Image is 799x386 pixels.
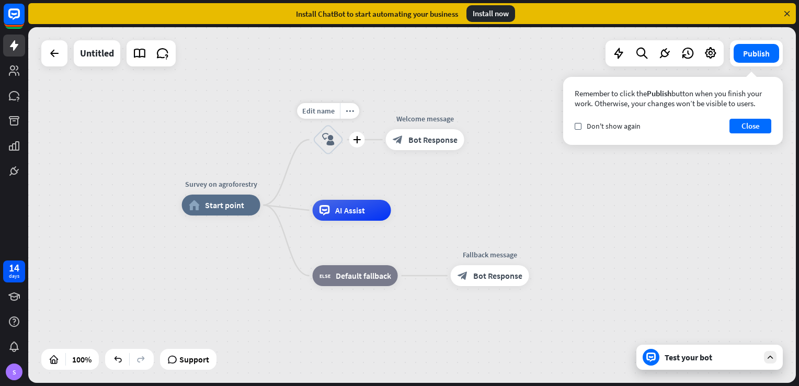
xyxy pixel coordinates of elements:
span: Publish [647,88,671,98]
i: more_horiz [346,107,354,115]
i: block_user_input [322,133,335,146]
span: Bot Response [473,270,522,281]
div: Survey on agroforestry [174,179,268,189]
i: home_2 [189,200,200,210]
div: Install ChatBot to start automating your business [296,9,458,19]
button: Close [729,119,771,133]
div: days [9,273,19,280]
div: S [6,364,22,380]
span: Support [179,351,209,368]
div: Test your bot [665,352,759,362]
span: AI Assist [335,205,365,215]
i: plus [353,136,361,143]
span: Don't show again [587,121,641,131]
div: Welcome message [378,113,472,124]
div: Install now [466,5,515,22]
a: 14 days [3,260,25,282]
span: Start point [205,200,244,210]
i: block_bot_response [458,270,468,281]
span: Edit name [302,106,335,116]
button: Publish [734,44,779,63]
span: Bot Response [408,134,458,145]
div: Fallback message [443,249,537,260]
div: Untitled [80,40,114,66]
div: 14 [9,263,19,273]
i: block_fallback [319,270,330,281]
button: Open LiveChat chat widget [8,4,40,36]
span: Default fallback [336,270,391,281]
i: block_bot_response [393,134,403,145]
div: 100% [69,351,95,368]
div: Remember to click the button when you finish your work. Otherwise, your changes won’t be visible ... [575,88,771,108]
